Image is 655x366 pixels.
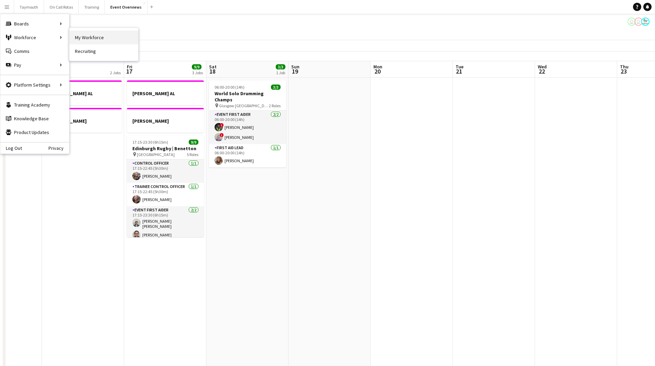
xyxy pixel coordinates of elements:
[127,80,204,105] app-job-card: [PERSON_NAME] AL
[269,103,281,108] span: 2 Roles
[127,183,204,206] app-card-role: Trainee Control Officer1/117:15-22:45 (5h30m)[PERSON_NAME]
[14,0,44,14] button: Taymouth
[619,67,629,75] span: 23
[192,64,201,69] span: 9/9
[276,70,285,75] div: 1 Job
[620,64,629,70] span: Thu
[137,152,175,157] span: [GEOGRAPHIC_DATA]
[209,80,286,167] app-job-card: 06:00-20:00 (14h)3/3World Solo Drumming Champs Glasgow [GEOGRAPHIC_DATA] Unviersity2 RolesEvent F...
[0,31,69,44] div: Workforce
[79,0,105,14] button: Training
[48,145,69,151] a: Privacy
[127,118,204,124] h3: [PERSON_NAME]
[455,67,463,75] span: 21
[127,135,204,237] app-job-card: 17:15-23:30 (6h15m)9/9Edinburgh Rugby | Benetton [GEOGRAPHIC_DATA]5 RolesControl Officer1/117:15-...
[69,44,138,58] a: Recruiting
[192,70,203,75] div: 3 Jobs
[290,67,299,75] span: 19
[627,18,636,26] app-user-avatar: Operations Team
[537,67,547,75] span: 22
[538,64,547,70] span: Wed
[127,206,204,242] app-card-role: Event First Aider2/217:15-23:30 (6h15m)[PERSON_NAME] [PERSON_NAME][PERSON_NAME]
[634,18,643,26] app-user-avatar: Operations Team
[0,17,69,31] div: Boards
[127,159,204,183] app-card-role: Control Officer1/117:15-22:45 (5h30m)[PERSON_NAME]
[132,140,168,145] span: 17:15-23:30 (6h15m)
[0,98,69,112] a: Training Academy
[44,0,79,14] button: On Call Rotas
[0,145,22,151] a: Log Out
[209,64,217,70] span: Sat
[0,58,69,72] div: Pay
[45,108,122,133] app-job-card: [PERSON_NAME]
[110,70,121,75] div: 2 Jobs
[45,118,122,124] h3: [PERSON_NAME]
[127,64,132,70] span: Fri
[372,67,382,75] span: 20
[641,18,649,26] app-user-avatar: Operations Manager
[0,125,69,139] a: Product Updates
[219,103,269,108] span: Glasgow [GEOGRAPHIC_DATA] Unviersity
[69,31,138,44] a: My Workforce
[126,67,132,75] span: 17
[220,123,224,127] span: !
[209,144,286,167] app-card-role: First Aid Lead1/106:00-20:00 (14h)[PERSON_NAME]
[209,90,286,103] h3: World Solo Drumming Champs
[45,80,122,105] app-job-card: [PERSON_NAME] AL
[215,85,244,90] span: 06:00-20:00 (14h)
[271,85,281,90] span: 3/3
[220,133,224,137] span: !
[373,64,382,70] span: Mon
[189,140,198,145] span: 9/9
[276,64,285,69] span: 3/3
[0,78,69,92] div: Platform Settings
[291,64,299,70] span: Sun
[209,111,286,144] app-card-role: Event First Aider2/206:00-20:00 (14h)![PERSON_NAME]![PERSON_NAME]
[105,0,148,14] button: Event Overviews
[0,112,69,125] a: Knowledge Base
[45,90,122,97] h3: [PERSON_NAME] AL
[0,44,69,58] a: Comms
[456,64,463,70] span: Tue
[187,152,198,157] span: 5 Roles
[127,108,204,133] app-job-card: [PERSON_NAME]
[208,67,217,75] span: 18
[127,90,204,97] h3: [PERSON_NAME] AL
[127,145,204,152] h3: Edinburgh Rugby | Benetton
